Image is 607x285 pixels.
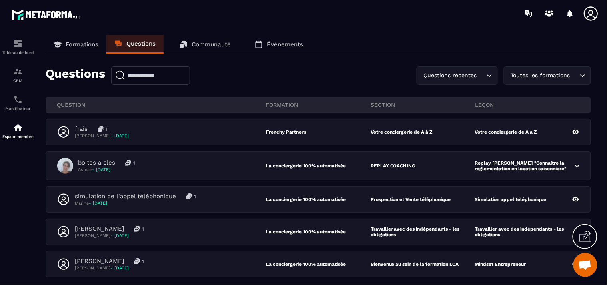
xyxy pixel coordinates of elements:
[266,129,371,135] p: Frenchy Partners
[371,226,475,237] p: Travailler avec des indépendants - les obligations
[110,133,129,138] span: - [DATE]
[106,35,164,54] a: Questions
[134,226,140,232] img: messages
[475,101,580,108] p: leçon
[2,50,34,55] p: Tableau de bord
[475,261,526,267] p: Mindset Entrepreneur
[266,101,371,108] p: FORMATION
[266,229,371,235] p: La conciergerie 100% automatisée
[110,233,129,238] span: - [DATE]
[422,71,479,80] span: Questions récentes
[573,253,597,277] div: Ouvrir le chat
[75,133,129,139] p: [PERSON_NAME]
[75,193,176,200] p: simulation de l'appel téléphonique
[75,200,196,206] p: Marine
[57,101,266,108] p: QUESTION
[371,261,459,267] p: Bienvenue au sein de la formation LCA
[75,265,144,271] p: [PERSON_NAME]
[194,193,196,200] p: 1
[11,7,83,22] img: logo
[125,160,131,166] img: messages
[142,226,144,232] p: 1
[92,167,110,172] span: - [DATE]
[75,125,88,133] p: frais
[2,33,34,61] a: formationformationTableau de bord
[266,197,371,202] p: La conciergerie 100% automatisée
[371,197,451,202] p: Prospection et Vente téléphonique
[13,67,23,76] img: formation
[2,134,34,139] p: Espace membre
[98,126,104,132] img: messages
[142,258,144,265] p: 1
[192,41,231,48] p: Communauté
[475,160,575,171] p: Replay [PERSON_NAME] "Connaitre la réglementation en location saisonnière"
[266,261,371,267] p: La conciergerie 100% automatisée
[75,225,124,233] p: [PERSON_NAME]
[2,78,34,83] p: CRM
[13,95,23,104] img: scheduler
[106,126,108,132] p: 1
[267,41,303,48] p: Événements
[13,123,23,132] img: automations
[266,163,371,169] p: La conciergerie 100% automatisée
[75,233,144,239] p: [PERSON_NAME]
[2,61,34,89] a: formationformationCRM
[66,41,98,48] p: Formations
[417,66,498,85] div: Search for option
[475,129,537,135] p: Votre conciergerie de A à Z
[75,257,124,265] p: [PERSON_NAME]
[186,193,192,199] img: messages
[110,265,129,271] span: - [DATE]
[509,71,572,80] span: Toutes les formations
[475,226,573,237] p: Travailler avec des indépendants - les obligations
[172,35,239,54] a: Communauté
[2,89,34,117] a: schedulerschedulerPlanificateur
[89,201,107,206] span: - [DATE]
[134,258,140,264] img: messages
[572,71,578,80] input: Search for option
[133,160,135,166] p: 1
[475,197,547,202] p: Simulation appel téléphonique
[126,40,156,47] p: Questions
[479,71,485,80] input: Search for option
[504,66,591,85] div: Search for option
[78,159,115,167] p: boites a cles
[46,66,105,85] p: Questions
[371,163,416,169] p: REPLAY COACHING
[78,167,135,173] p: Asmae
[371,101,475,108] p: section
[2,117,34,145] a: automationsautomationsEspace membre
[247,35,311,54] a: Événements
[46,35,106,54] a: Formations
[13,39,23,48] img: formation
[371,129,433,135] p: Votre conciergerie de A à Z
[2,106,34,111] p: Planificateur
